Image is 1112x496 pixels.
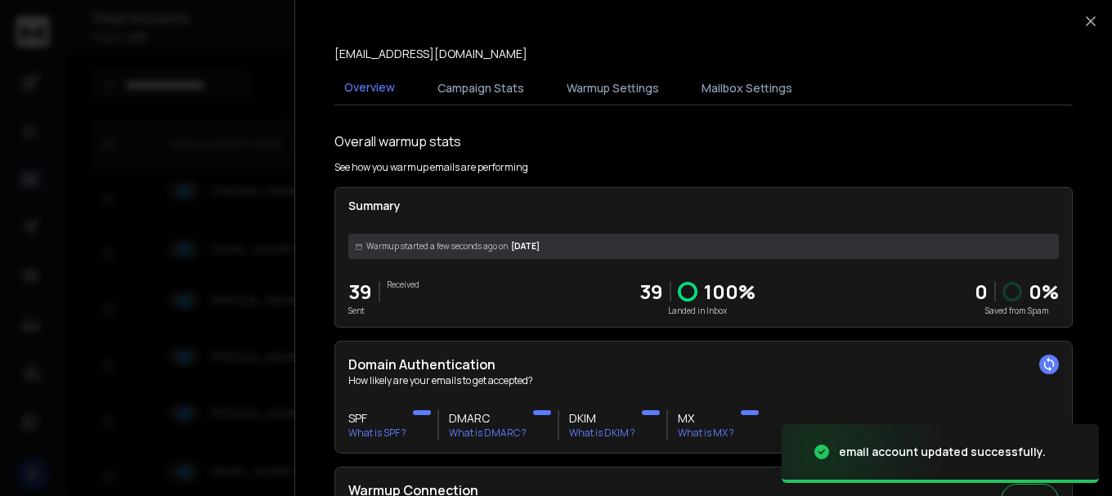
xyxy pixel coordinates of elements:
button: Warmup Settings [557,70,669,106]
p: Received [387,279,419,291]
p: 0 % [1029,279,1059,305]
h3: DKIM [569,410,635,427]
button: Campaign Stats [428,70,534,106]
p: Landed in Inbox [639,305,756,317]
p: 39 [348,279,372,305]
p: What is DMARC ? [449,427,527,440]
strong: 0 [975,278,988,305]
div: [DATE] [348,234,1059,259]
p: What is DKIM ? [569,427,635,440]
p: See how you warmup emails are performing [334,161,528,174]
h1: Overall warmup stats [334,132,461,151]
h3: DMARC [449,410,527,427]
h3: MX [678,410,734,427]
p: Summary [348,198,1059,214]
h2: Domain Authentication [348,355,1059,374]
h3: SPF [348,410,406,427]
span: Warmup started a few seconds ago on [366,240,508,252]
p: Sent [348,305,372,317]
button: Overview [334,69,405,107]
p: 39 [639,279,663,305]
button: Mailbox Settings [692,70,802,106]
p: What is MX ? [678,427,734,440]
p: 100 % [704,279,756,305]
p: How likely are your emails to get accepted? [348,374,1059,387]
p: What is SPF ? [348,427,406,440]
p: Saved from Spam [975,305,1059,317]
p: [EMAIL_ADDRESS][DOMAIN_NAME] [334,46,527,62]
